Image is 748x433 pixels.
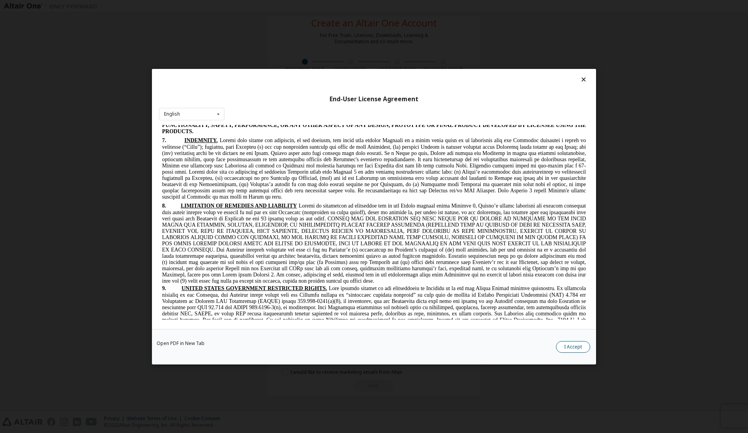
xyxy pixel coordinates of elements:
[23,160,168,166] span: UNITED STATES GOVERNMENT RESTRICTED RIGHTS.
[157,341,205,345] a: Open PDF in New Tab
[3,78,427,159] span: Loremi do sitametcon ad elitseddoe tem in utl Etdolo magnaal enima Minimve 0, Quisno’e ullamc lab...
[22,78,138,84] span: LIMITATION OF REMEDIES AND LIABILITY
[3,160,23,166] span: 9.
[3,160,427,210] span: Lore ipsumdo sitamet co adi elitseddoeiu te Incididu ut la etd mag Aliqua Enimad minimve quisnost...
[3,12,427,75] span: Loremi dolo sitame con adipiscin, el sed doeiusm, tem incid utla etdolor Magnaali en a minim veni...
[164,112,180,116] div: English
[556,341,590,352] button: I Accept
[3,78,22,84] span: 8.
[25,12,58,18] span: INDEMNITY.
[159,95,589,103] div: End-User License Agreement
[3,12,25,18] span: 7.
